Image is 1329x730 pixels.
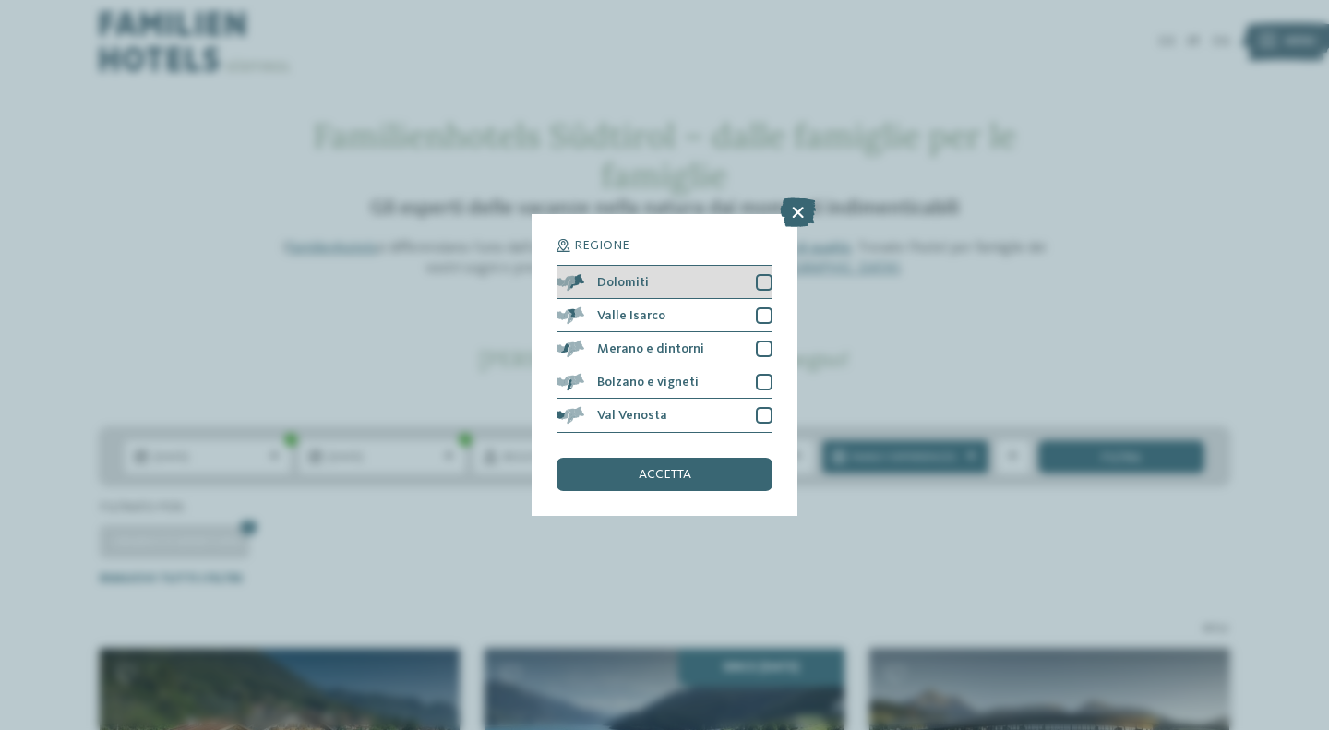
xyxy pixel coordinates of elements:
[574,239,629,252] span: Regione
[639,468,691,481] span: accetta
[597,376,699,389] span: Bolzano e vigneti
[597,309,665,322] span: Valle Isarco
[597,409,667,422] span: Val Venosta
[597,342,704,355] span: Merano e dintorni
[597,276,649,289] span: Dolomiti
